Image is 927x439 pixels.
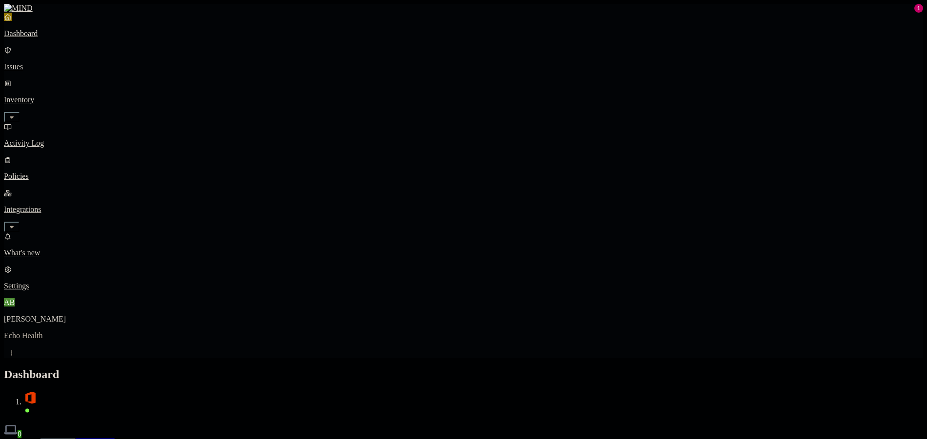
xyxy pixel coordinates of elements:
[4,95,923,104] p: Inventory
[4,46,923,71] a: Issues
[4,298,15,306] span: AB
[4,4,923,13] a: MIND
[4,368,923,381] h2: Dashboard
[4,62,923,71] p: Issues
[23,391,37,404] img: svg%3e
[4,248,923,257] p: What's new
[4,331,923,340] p: Echo Health
[4,139,923,148] p: Activity Log
[4,79,923,121] a: Inventory
[4,315,923,324] p: [PERSON_NAME]
[18,430,21,438] span: 0
[4,155,923,181] a: Policies
[4,13,923,38] a: Dashboard
[4,189,923,230] a: Integrations
[4,282,923,290] p: Settings
[4,172,923,181] p: Policies
[4,4,33,13] img: MIND
[4,232,923,257] a: What's new
[4,29,923,38] p: Dashboard
[4,205,923,214] p: Integrations
[4,423,18,437] img: svg%3e
[4,265,923,290] a: Settings
[914,4,923,13] div: 1
[4,122,923,148] a: Activity Log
